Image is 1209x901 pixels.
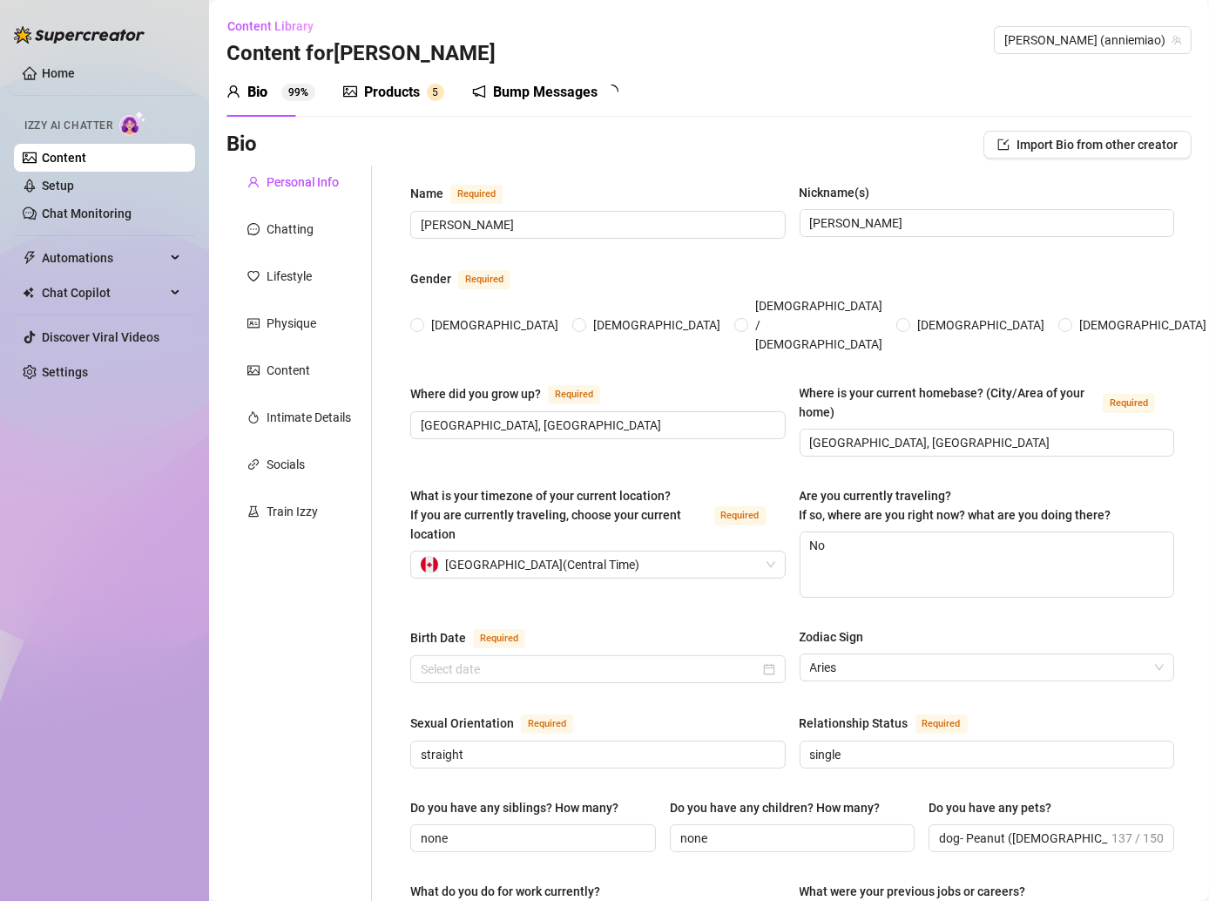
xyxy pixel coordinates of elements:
[14,26,145,44] img: logo-BBDzfeDw.svg
[267,267,312,286] div: Lifestyle
[421,745,772,764] input: Sexual Orientation
[800,183,882,202] label: Nickname(s)
[410,184,443,203] div: Name
[247,458,260,471] span: link
[267,314,316,333] div: Physique
[226,131,257,159] h3: Bio
[939,829,1108,848] input: Do you have any pets?
[800,383,1097,422] div: Where is your current homebase? (City/Area of your home)
[226,12,328,40] button: Content Library
[810,433,1161,452] input: Where is your current homebase? (City/Area of your home)
[23,251,37,265] span: thunderbolt
[247,317,260,329] span: idcard
[424,315,565,335] span: [DEMOGRAPHIC_DATA]
[915,715,968,734] span: Required
[247,411,260,423] span: fire
[748,296,889,354] span: [DEMOGRAPHIC_DATA] / [DEMOGRAPHIC_DATA]
[226,85,240,98] span: user
[1111,829,1164,848] span: 137 / 150
[343,85,357,98] span: picture
[800,489,1111,522] span: Are you currently traveling? If so, where are you right now? what are you doing there?
[433,86,439,98] span: 5
[1017,138,1178,152] span: Import Bio from other creator
[800,714,908,733] div: Relationship Status
[800,627,864,647] div: Zodiac Sign
[421,660,760,679] input: Birth Date
[226,40,496,68] h3: Content for [PERSON_NAME]
[410,269,451,288] div: Gender
[410,798,631,817] label: Do you have any siblings? How many?
[586,315,727,335] span: [DEMOGRAPHIC_DATA]
[800,882,1026,901] div: What were your previous jobs or careers?
[604,85,618,98] span: loading
[42,66,75,80] a: Home
[410,713,592,734] label: Sexual Orientation
[427,84,444,101] sup: 5
[1004,27,1181,53] span: Annie (anniemiao)
[410,714,514,733] div: Sexual Orientation
[410,798,618,817] div: Do you have any siblings? How many?
[800,713,987,734] label: Relationship Status
[445,552,639,578] span: [GEOGRAPHIC_DATA] ( Central Time )
[42,330,159,344] a: Discover Viral Videos
[281,84,315,101] sup: 99%
[421,215,772,234] input: Name
[42,207,132,220] a: Chat Monitoring
[247,505,260,518] span: experiment
[410,628,466,647] div: Birth Date
[680,829,902,848] input: Do you have any children? How many?
[227,19,314,33] span: Content Library
[247,364,260,376] span: picture
[421,416,772,435] input: Where did you grow up?
[410,882,612,901] label: What do you do for work currently?
[473,629,525,648] span: Required
[410,183,522,204] label: Name
[267,408,351,427] div: Intimate Details
[42,279,165,307] span: Chat Copilot
[800,882,1038,901] label: What were your previous jobs or careers?
[364,82,420,103] div: Products
[23,287,34,299] img: Chat Copilot
[800,183,870,202] div: Nickname(s)
[421,829,642,848] input: Do you have any siblings? How many?
[493,82,598,103] div: Bump Messages
[929,798,1051,817] div: Do you have any pets?
[421,556,438,573] img: ca
[42,151,86,165] a: Content
[983,131,1192,159] button: Import Bio from other creator
[247,82,267,103] div: Bio
[119,111,146,136] img: AI Chatter
[247,270,260,282] span: heart
[548,385,600,404] span: Required
[670,798,892,817] label: Do you have any children? How many?
[410,268,530,289] label: Gender
[910,315,1051,335] span: [DEMOGRAPHIC_DATA]
[800,627,876,647] label: Zodiac Sign
[267,455,305,474] div: Socials
[267,220,314,239] div: Chatting
[410,882,600,901] div: What do you do for work currently?
[410,383,619,404] label: Where did you grow up?
[42,244,165,272] span: Automations
[410,384,541,403] div: Where did you grow up?
[670,798,880,817] div: Do you have any children? How many?
[929,798,1064,817] label: Do you have any pets?
[267,502,318,521] div: Train Izzy
[997,139,1010,151] span: import
[42,179,74,193] a: Setup
[42,365,88,379] a: Settings
[472,85,486,98] span: notification
[1172,35,1182,45] span: team
[714,506,767,525] span: Required
[267,173,339,192] div: Personal Info
[267,361,310,380] div: Content
[521,715,573,734] span: Required
[810,745,1161,764] input: Relationship Status
[247,223,260,235] span: message
[247,176,260,188] span: user
[800,383,1175,422] label: Where is your current homebase? (City/Area of your home)
[410,627,544,648] label: Birth Date
[450,185,503,204] span: Required
[810,654,1165,681] span: Aries
[810,213,1161,233] input: Nickname(s)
